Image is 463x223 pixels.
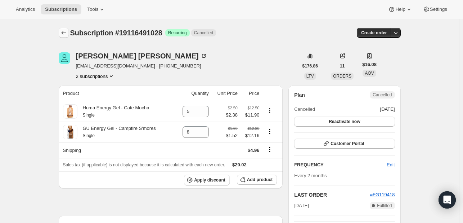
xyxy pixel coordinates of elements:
[12,4,39,14] button: Analytics
[87,6,98,12] span: Tools
[294,106,315,113] span: Cancelled
[77,104,149,119] div: Huma Energy Gel - Cafe Mocha
[194,177,225,183] span: Apply discount
[294,173,327,178] span: Every 2 months
[59,142,175,158] th: Shipping
[59,28,69,38] button: Subscriptions
[306,74,314,79] span: LTV
[340,63,345,69] span: 11
[365,71,374,76] span: AOV
[70,29,162,37] span: Subscription #19116491028
[264,107,275,115] button: Product actions
[247,126,259,131] small: $12.80
[237,175,277,185] button: Add product
[16,6,35,12] span: Analytics
[41,4,81,14] button: Subscriptions
[380,106,395,113] span: [DATE]
[168,30,187,36] span: Recurring
[333,74,351,79] span: ORDERS
[357,28,391,38] button: Create order
[331,141,364,147] span: Customer Portal
[298,61,322,71] button: $176.86
[384,4,417,14] button: Help
[194,30,213,36] span: Cancelled
[329,119,360,124] span: Reactivate now
[294,161,387,169] h2: FREQUENCY
[264,145,275,153] button: Shipping actions
[226,132,238,139] span: $1.52
[387,161,395,169] span: Edit
[63,162,225,167] span: Sales tax (if applicable) is not displayed because it is calculated with each new order.
[294,191,370,198] h2: LAST ORDER
[232,162,247,167] span: $29.02
[395,6,405,12] span: Help
[377,203,392,209] span: Fulfilled
[226,111,238,119] span: $2.38
[45,6,77,12] span: Subscriptions
[439,191,456,209] div: Open Intercom Messenger
[59,86,175,101] th: Product
[430,6,447,12] span: Settings
[240,86,262,101] th: Price
[418,4,451,14] button: Settings
[248,148,260,153] span: $4.96
[242,111,260,119] span: $11.90
[242,132,260,139] span: $12.16
[59,52,70,64] span: Maria Paulson
[294,91,305,99] h2: Plan
[247,177,273,183] span: Add product
[228,126,238,131] small: $1.60
[294,117,395,127] button: Reactivate now
[175,86,211,101] th: Quantity
[264,127,275,135] button: Product actions
[336,61,349,71] button: 11
[83,4,110,14] button: Tools
[361,30,387,36] span: Create order
[63,125,77,139] img: product img
[247,106,259,110] small: $12.50
[294,202,309,209] span: [DATE]
[211,86,240,101] th: Unit Price
[83,113,95,118] small: Single
[362,61,377,68] span: $16.08
[302,63,318,69] span: $176.86
[294,139,395,149] button: Customer Portal
[228,106,238,110] small: $2.50
[83,133,95,138] small: Single
[76,73,115,80] button: Product actions
[373,92,392,98] span: Cancelled
[76,52,207,60] div: [PERSON_NAME] [PERSON_NAME]
[77,125,156,139] div: GU Energy Gel - Campfire S'mores
[370,192,395,197] a: #FG119418
[63,104,77,119] img: product img
[370,191,395,198] button: #FG119418
[184,175,230,185] button: Apply discount
[76,62,207,70] span: [EMAIL_ADDRESS][DOMAIN_NAME] · [PHONE_NUMBER]
[382,159,399,171] button: Edit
